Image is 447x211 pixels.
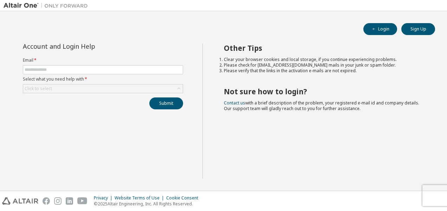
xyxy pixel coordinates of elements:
span: with a brief description of the problem, your registered e-mail id and company details. Our suppo... [224,100,419,111]
li: Please verify that the links in the activation e-mails are not expired. [224,68,423,74]
a: Contact us [224,100,245,106]
h2: Other Tips [224,43,423,53]
div: Account and Login Help [23,43,151,49]
button: Sign Up [401,23,435,35]
li: Please check for [EMAIL_ADDRESS][DOMAIN_NAME] mails in your junk or spam folder. [224,62,423,68]
h2: Not sure how to login? [224,87,423,96]
div: Privacy [94,195,115,201]
img: Altair One [4,2,91,9]
button: Submit [149,97,183,109]
div: Click to select [23,84,183,93]
div: Website Terms of Use [115,195,166,201]
label: Email [23,57,183,63]
button: Login [363,23,397,35]
div: Cookie Consent [166,195,202,201]
img: altair_logo.svg [2,197,38,205]
label: Select what you need help with [23,76,183,82]
img: youtube.svg [77,197,88,205]
img: linkedin.svg [66,197,73,205]
img: facebook.svg [43,197,50,205]
p: © 2025 Altair Engineering, Inc. All Rights Reserved. [94,201,202,207]
div: Click to select [25,86,52,91]
li: Clear your browser cookies and local storage, if you continue experiencing problems. [224,57,423,62]
img: instagram.svg [54,197,61,205]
